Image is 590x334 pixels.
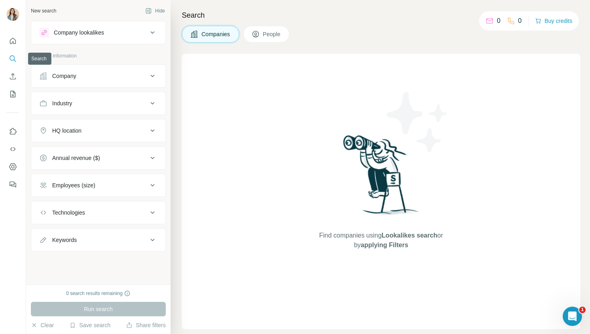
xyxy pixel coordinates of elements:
[52,209,85,217] div: Technologies
[381,86,454,158] img: Surfe Illustration - Stars
[31,176,165,195] button: Employees (size)
[52,99,72,107] div: Industry
[6,51,19,66] button: Search
[31,230,165,250] button: Keywords
[52,154,100,162] div: Annual revenue ($)
[31,148,165,168] button: Annual revenue ($)
[263,30,281,38] span: People
[182,10,580,21] h4: Search
[31,203,165,222] button: Technologies
[6,160,19,174] button: Dashboard
[52,72,76,80] div: Company
[66,290,131,297] div: 0 search results remaining
[69,321,110,329] button: Save search
[31,52,166,59] p: Company information
[6,177,19,192] button: Feedback
[126,321,166,329] button: Share filters
[52,236,77,244] div: Keywords
[6,87,19,101] button: My lists
[518,16,522,26] p: 0
[579,307,586,313] span: 1
[31,7,56,14] div: New search
[31,94,165,113] button: Industry
[6,8,19,21] img: Avatar
[6,69,19,84] button: Enrich CSV
[361,242,408,248] span: applying Filters
[140,5,171,17] button: Hide
[6,34,19,48] button: Quick start
[54,29,104,37] div: Company lookalikes
[535,15,572,27] button: Buy credits
[6,124,19,139] button: Use Surfe on LinkedIn
[563,307,582,326] iframe: Intercom live chat
[31,66,165,86] button: Company
[497,16,500,26] p: 0
[6,142,19,156] button: Use Surfe API
[52,181,95,189] div: Employees (size)
[31,121,165,140] button: HQ location
[201,30,231,38] span: Companies
[317,231,445,250] span: Find companies using or by
[52,127,81,135] div: HQ location
[382,232,437,239] span: Lookalikes search
[340,133,423,223] img: Surfe Illustration - Woman searching with binoculars
[31,321,54,329] button: Clear
[31,23,165,42] button: Company lookalikes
